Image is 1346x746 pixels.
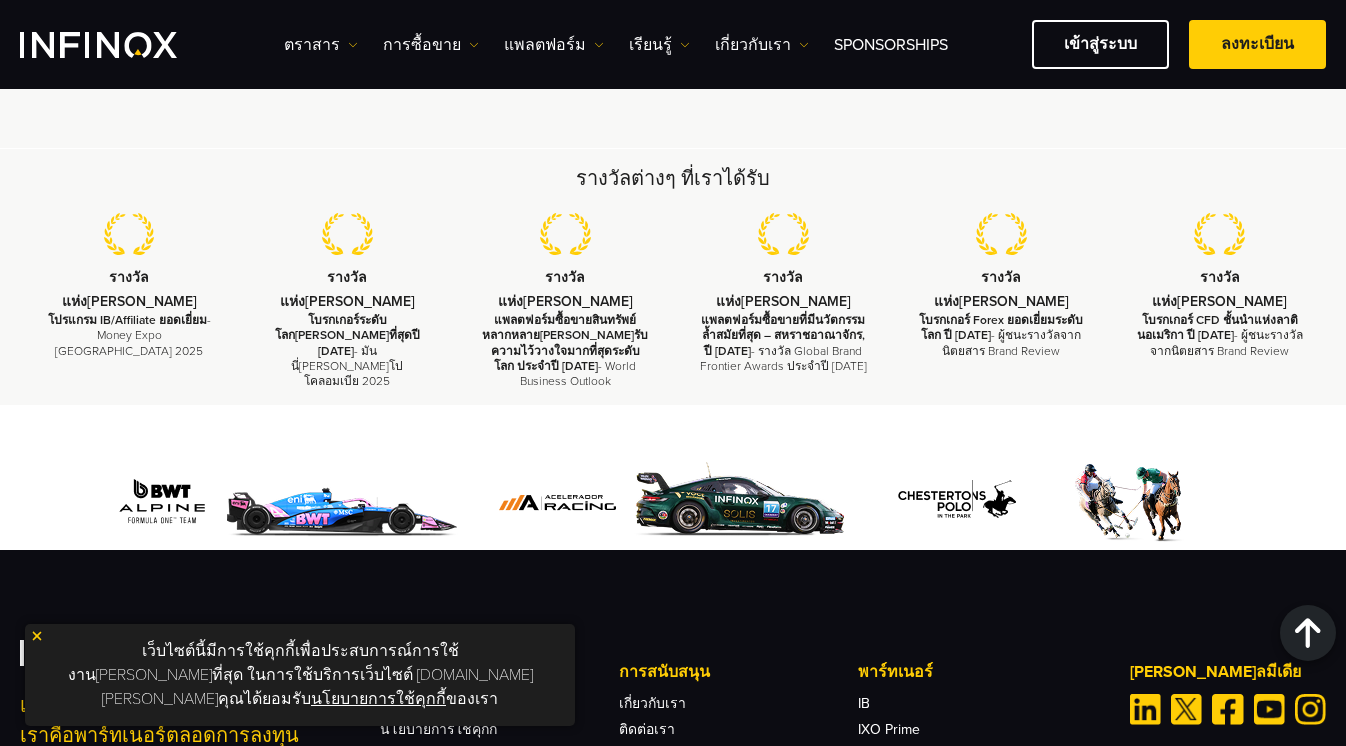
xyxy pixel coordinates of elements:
[383,33,479,57] a: การซื้อขาย
[45,313,213,359] p: - Money Expo [GEOGRAPHIC_DATA] 2025
[62,269,197,310] strong: รางวัลแห่ง[PERSON_NAME]
[1130,694,1161,725] a: Linkedin
[1295,694,1326,725] a: Instagram
[619,721,675,738] a: ติดต่อเรา
[1171,694,1202,725] a: Twitter
[1137,313,1298,342] strong: โบรกเกอร์ CFD ชั้นนำแห่งลาตินอเมริกา ปี [DATE]
[629,33,690,57] a: เรียนรู้
[1152,269,1287,310] strong: รางวัลแห่ง[PERSON_NAME]
[275,313,420,357] strong: โบรกเกอร์ระดับโลก[PERSON_NAME]ที่สุดปี [DATE]
[263,313,431,389] p: - มันนี่[PERSON_NAME]โป โคลอมเบีย 2025
[1254,694,1285,725] a: Youtube
[48,313,207,327] strong: โปรแกรม IB/Affiliate ยอดเยี่ยม
[917,313,1085,359] p: - ผู้ชนะรางวัลจากนิตยสาร Brand Review
[284,33,358,57] a: ตราสาร
[1032,20,1169,69] a: เข้าสู่ระบบ
[858,660,1097,684] p: พาร์ทเนอร์
[380,721,497,738] a: นโยบายการใช้คุกกี้
[1212,694,1243,725] a: Facebook
[619,695,686,712] a: เกี่ยวกับเรา
[919,313,1083,342] strong: โบรกเกอร์ Forex ยอดเยี่ยมระดับโลก ปี [DATE]
[35,634,565,716] p: เว็บไซต์นี้มีการใช้คุกกี้เพื่อประสบการณ์การใช้งาน[PERSON_NAME]ที่สุด ในการใช้บริการเว็บไซต์ [DOMA...
[701,313,865,357] strong: แพลตฟอร์มซื้อขายที่มีนวัตกรรมล้ำสมัยที่สุด – สหราชอาณาจักร, ปี [DATE]
[934,269,1069,310] strong: รางวัลแห่ง[PERSON_NAME]
[858,695,870,712] a: IB
[481,313,649,389] p: - World Business Outlook
[619,660,858,684] p: การสนับสนุน
[311,689,446,709] a: นโยบายการใช้คุกกี้
[498,269,633,310] strong: รางวัลแห่ง[PERSON_NAME]
[1189,20,1326,69] a: ลงทะเบียน
[20,32,224,58] a: INFINOX Logo
[20,165,1326,193] h2: รางวัลต่างๆ ที่เราได้รับ
[715,33,809,57] a: เกี่ยวกับเรา
[858,721,920,738] a: IXO Prime
[504,33,604,57] a: แพลตฟอร์ม
[699,313,867,374] p: - รางวัล Global Brand Frontier Awards ประจำปี [DATE]
[482,313,648,373] strong: แพลตฟอร์มซื้อขายสินทรัพย์หลากหลาย[PERSON_NAME]รับความไว้วางใจมากที่สุดระดับโลก ประจำปี [DATE]
[280,269,415,310] strong: รางวัลแห่ง[PERSON_NAME]
[1135,313,1303,359] p: - ผู้ชนะรางวัลจากนิตยสาร Brand Review
[1130,660,1326,684] p: [PERSON_NAME]ลมีเดีย
[834,33,948,57] a: Sponsorships
[30,629,44,643] img: yellow close icon
[716,269,851,310] strong: รางวัลแห่ง[PERSON_NAME]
